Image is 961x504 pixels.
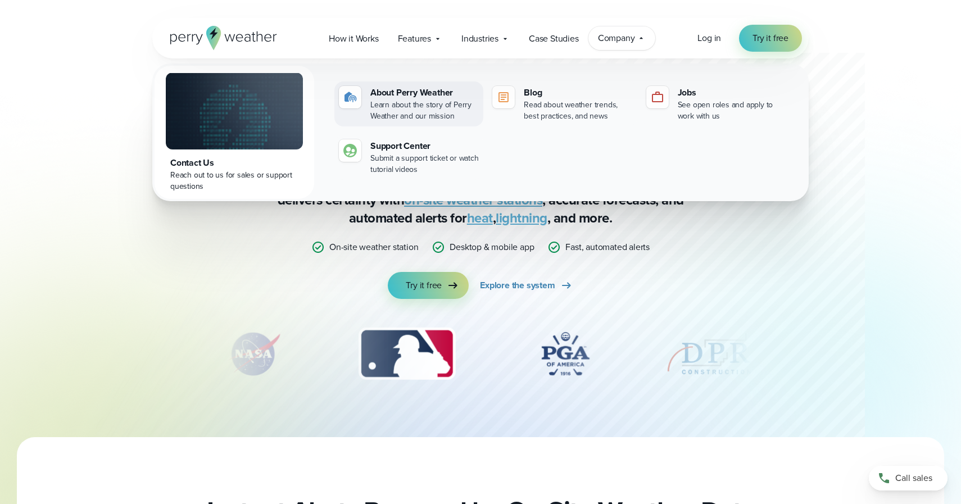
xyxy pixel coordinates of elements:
p: On-site weather station [329,240,418,254]
p: Stop relying on weather apps you can’t trust — [PERSON_NAME] Weather delivers certainty with , ac... [256,173,705,227]
img: jobs-icon-1.svg [651,90,664,104]
span: Features [398,32,431,46]
div: 5 of 12 [664,326,754,382]
a: About Perry Weather Learn about the story of Perry Weather and our mission [334,81,483,126]
a: Try it free [739,25,802,52]
div: See open roles and apply to work with us [678,99,786,122]
span: Log in [697,31,721,44]
div: slideshow [208,326,753,388]
p: Fast, automated alerts [565,240,650,254]
img: MLB.svg [347,326,466,382]
div: 3 of 12 [347,326,466,382]
img: contact-icon.svg [343,144,357,157]
div: About Perry Weather [370,86,479,99]
div: Reach out to us for sales or support questions [170,170,298,192]
a: lightning [496,208,547,228]
div: 4 of 12 [520,326,610,382]
a: Support Center Submit a support ticket or watch tutorial videos [334,135,483,180]
a: Case Studies [519,27,588,50]
a: Explore the system [480,272,573,299]
a: How it Works [319,27,388,50]
div: Support Center [370,139,479,153]
div: Contact Us [170,156,298,170]
img: blog-icon.svg [497,90,510,104]
img: PGA.svg [520,326,610,382]
div: Learn about the story of Perry Weather and our mission [370,99,479,122]
div: Blog [524,86,632,99]
a: Jobs See open roles and apply to work with us [642,81,791,126]
a: Call sales [869,466,948,491]
span: Call sales [895,471,932,485]
div: Read about weather trends, best practices, and news [524,99,632,122]
a: Log in [697,31,721,45]
a: Try it free [388,272,469,299]
span: Industries [461,32,498,46]
img: about-icon.svg [343,90,357,104]
span: Try it free [406,279,442,292]
div: Jobs [678,86,786,99]
span: Explore the system [480,279,555,292]
img: NASA.svg [215,326,293,382]
div: Submit a support ticket or watch tutorial videos [370,153,479,175]
a: heat [467,208,493,228]
div: 2 of 12 [215,326,293,382]
span: Case Studies [529,32,579,46]
img: DPR-Construction.svg [664,326,754,382]
p: Desktop & mobile app [450,240,534,254]
span: How it Works [329,32,379,46]
span: Company [598,31,635,45]
span: Try it free [753,31,788,45]
a: Contact Us Reach out to us for sales or support questions [155,66,314,199]
a: Blog Read about weather trends, best practices, and news [488,81,637,126]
